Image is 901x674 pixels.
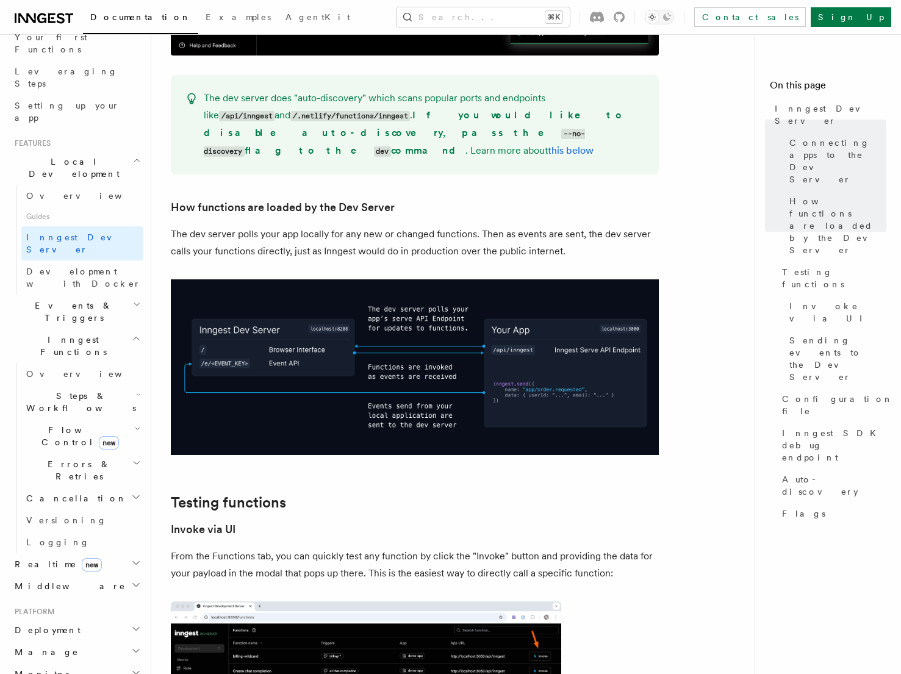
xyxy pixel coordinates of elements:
[21,453,143,487] button: Errors & Retries
[811,7,891,27] a: Sign Up
[278,4,357,33] a: AgentKit
[83,4,198,34] a: Documentation
[770,78,886,98] h4: On this page
[10,26,143,60] a: Your first Functions
[374,146,391,157] code: dev
[171,279,659,455] img: dev-server-diagram-v2.png
[99,436,119,450] span: new
[777,261,886,295] a: Testing functions
[15,66,118,88] span: Leveraging Steps
[782,427,886,464] span: Inngest SDK debug endpoint
[782,393,893,417] span: Configuration file
[21,363,143,385] a: Overview
[777,468,886,503] a: Auto-discovery
[10,363,143,553] div: Inngest Functions
[10,329,143,363] button: Inngest Functions
[10,607,55,617] span: Platform
[782,266,886,290] span: Testing functions
[21,385,143,419] button: Steps & Workflows
[21,492,127,504] span: Cancellation
[26,267,141,289] span: Development with Docker
[10,580,126,592] span: Middleware
[82,558,102,572] span: new
[10,575,143,597] button: Middleware
[21,390,136,414] span: Steps & Workflows
[784,132,886,190] a: Connecting apps to the Dev Server
[171,226,659,260] p: The dev server polls your app locally for any new or changed functions. Then as events are sent, ...
[171,548,659,582] p: From the Functions tab, you can quickly test any function by click the "Invoke" button and provid...
[171,494,286,511] a: Testing functions
[10,151,143,185] button: Local Development
[219,111,275,121] code: /api/inngest
[26,537,90,547] span: Logging
[777,388,886,422] a: Configuration file
[21,487,143,509] button: Cancellation
[21,207,143,226] span: Guides
[397,7,570,27] button: Search...⌘K
[782,473,886,498] span: Auto-discovery
[21,185,143,207] a: Overview
[789,195,886,256] span: How functions are loaded by the Dev Server
[15,101,120,123] span: Setting up your app
[26,191,152,201] span: Overview
[21,531,143,553] a: Logging
[10,185,143,295] div: Local Development
[90,12,191,22] span: Documentation
[21,419,143,453] button: Flow Controlnew
[21,509,143,531] a: Versioning
[21,458,132,482] span: Errors & Retries
[26,369,152,379] span: Overview
[10,646,79,658] span: Manage
[204,129,585,157] code: --no-discovery
[784,295,886,329] a: Invoke via UI
[10,138,51,148] span: Features
[204,90,644,160] p: The dev server does "auto-discovery" which scans popular ports and endpoints like and . . Learn m...
[21,226,143,260] a: Inngest Dev Server
[204,109,625,156] strong: If you would like to disable auto-discovery, pass the flag to the command
[10,553,143,575] button: Realtimenew
[548,145,594,156] a: this below
[775,102,886,127] span: Inngest Dev Server
[10,619,143,641] button: Deployment
[10,334,132,358] span: Inngest Functions
[777,503,886,525] a: Flags
[784,190,886,261] a: How functions are loaded by the Dev Server
[777,422,886,468] a: Inngest SDK debug endpoint
[789,300,886,324] span: Invoke via UI
[10,299,133,324] span: Events & Triggers
[290,111,410,121] code: /.netlify/functions/inngest
[26,515,107,525] span: Versioning
[26,232,131,254] span: Inngest Dev Server
[784,329,886,388] a: Sending events to the Dev Server
[545,11,562,23] kbd: ⌘K
[10,60,143,95] a: Leveraging Steps
[10,558,102,570] span: Realtime
[789,137,886,185] span: Connecting apps to the Dev Server
[10,95,143,129] a: Setting up your app
[10,624,81,636] span: Deployment
[782,507,825,520] span: Flags
[206,12,271,22] span: Examples
[21,424,134,448] span: Flow Control
[171,199,395,216] a: How functions are loaded by the Dev Server
[21,260,143,295] a: Development with Docker
[694,7,806,27] a: Contact sales
[789,334,886,383] span: Sending events to the Dev Server
[171,521,235,538] a: Invoke via UI
[645,10,674,24] button: Toggle dark mode
[198,4,278,33] a: Examples
[770,98,886,132] a: Inngest Dev Server
[10,156,133,180] span: Local Development
[10,295,143,329] button: Events & Triggers
[10,641,143,663] button: Manage
[285,12,350,22] span: AgentKit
